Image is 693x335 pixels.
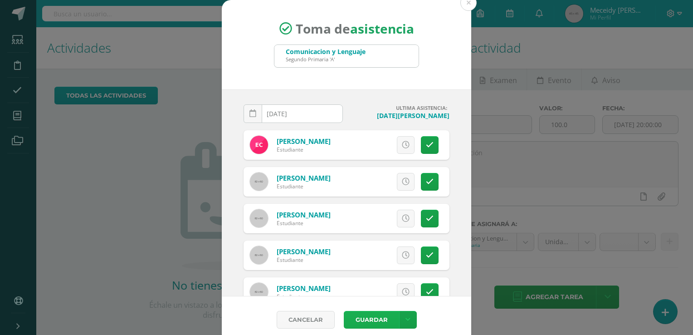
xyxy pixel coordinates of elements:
[350,104,449,111] h4: ULTIMA ASISTENCIA:
[250,136,268,154] img: 72c5dbb6fb650e7f409f98113d2c31ed.png
[277,311,335,329] a: Cancelar
[350,20,414,37] strong: asistencia
[277,146,331,153] div: Estudiante
[286,47,366,56] div: Comunicacion y Lenguaje
[277,137,331,146] a: [PERSON_NAME]
[250,283,268,301] img: 60x60
[286,56,366,63] div: Segundo Primaria 'A'
[350,111,449,120] h4: [DATE][PERSON_NAME]
[250,209,268,227] img: 60x60
[277,210,331,219] a: [PERSON_NAME]
[250,246,268,264] img: 60x60
[277,293,331,301] div: Estudiante
[296,20,414,37] span: Toma de
[277,219,331,227] div: Estudiante
[274,45,419,67] input: Busca un grado o sección aquí...
[277,284,331,293] a: [PERSON_NAME]
[244,105,342,123] input: Fecha de Inasistencia
[277,182,331,190] div: Estudiante
[277,256,331,264] div: Estudiante
[344,311,399,329] button: Guardar
[277,247,331,256] a: [PERSON_NAME]
[250,172,268,191] img: 60x60
[277,173,331,182] a: [PERSON_NAME]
